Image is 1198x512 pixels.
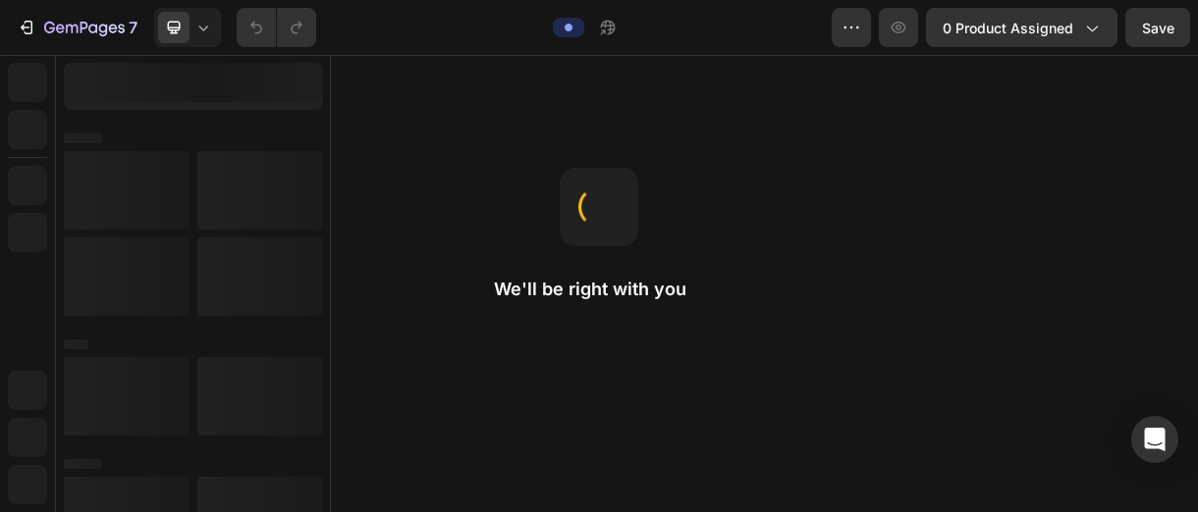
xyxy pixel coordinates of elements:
[943,18,1073,38] span: 0 product assigned
[8,8,146,47] button: 7
[237,8,316,47] div: Undo/Redo
[1131,416,1178,463] div: Open Intercom Messenger
[494,278,704,301] h2: We'll be right with you
[129,16,137,39] p: 7
[926,8,1117,47] button: 0 product assigned
[1142,20,1174,36] span: Save
[1125,8,1190,47] button: Save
